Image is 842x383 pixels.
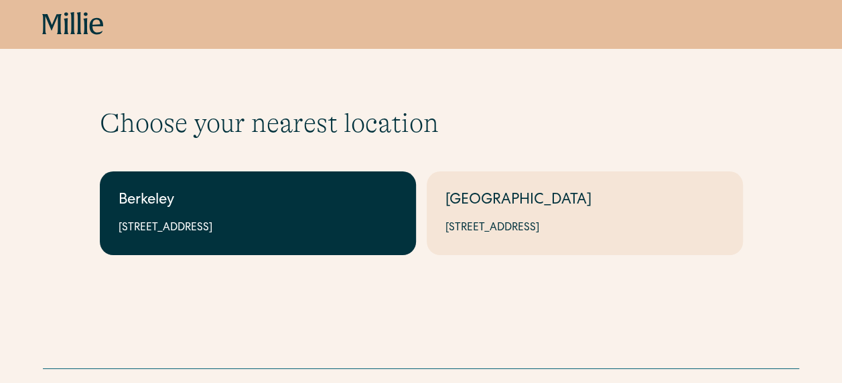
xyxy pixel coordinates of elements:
h1: Choose your nearest location [100,107,743,139]
div: [STREET_ADDRESS] [445,220,724,236]
a: home [42,12,104,36]
div: [STREET_ADDRESS] [119,220,397,236]
div: Berkeley [119,190,397,212]
a: Berkeley[STREET_ADDRESS] [100,171,416,255]
div: [GEOGRAPHIC_DATA] [445,190,724,212]
a: [GEOGRAPHIC_DATA][STREET_ADDRESS] [427,171,743,255]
